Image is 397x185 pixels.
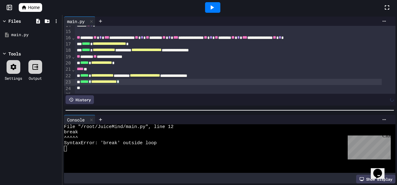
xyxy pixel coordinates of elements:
[66,95,94,104] div: History
[371,160,391,179] iframe: chat widget
[29,75,42,81] div: Output
[64,124,174,130] span: File "/root/JuiceMind/main.py", line 12
[8,50,21,57] div: Tools
[72,67,75,72] span: Fold line
[64,18,88,25] div: main.py
[356,175,395,183] div: Show display
[64,17,96,26] div: main.py
[64,29,72,35] div: 15
[11,32,60,38] div: main.py
[64,73,72,79] div: 22
[64,86,72,92] div: 24
[28,4,40,11] span: Home
[345,133,391,159] iframe: chat widget
[64,79,72,85] div: 23
[64,47,72,54] div: 18
[64,135,78,140] span: ^^^^^
[64,60,72,66] div: 20
[64,35,72,41] div: 16
[64,54,72,60] div: 19
[64,130,78,135] span: break
[64,115,96,124] div: Console
[64,66,72,73] div: 21
[72,35,75,40] span: Fold line
[64,116,88,123] div: Console
[64,41,72,47] div: 17
[72,54,75,59] span: Fold line
[19,3,42,12] a: Home
[64,92,72,98] div: 25
[5,75,22,81] div: Settings
[64,140,157,146] span: SyntaxError: 'break' outside loop
[2,2,43,40] div: Chat with us now!Close
[8,18,21,24] div: Files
